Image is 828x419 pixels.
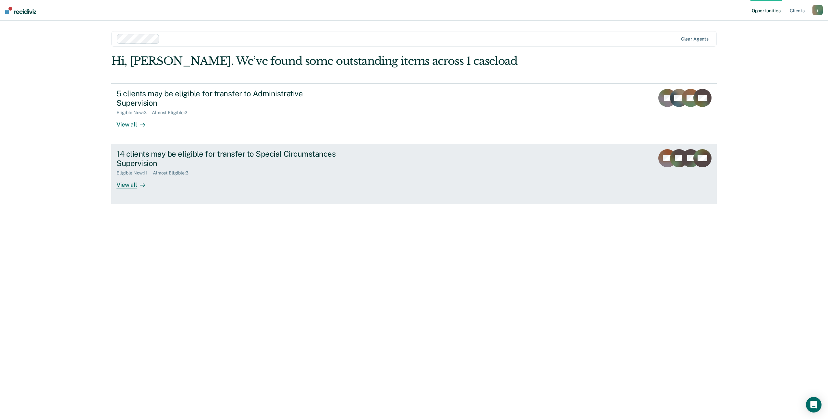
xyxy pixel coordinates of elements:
div: View all [116,115,153,128]
button: j [812,5,823,15]
img: Recidiviz [5,7,36,14]
div: 5 clients may be eligible for transfer to Administrative Supervision [116,89,344,108]
a: 5 clients may be eligible for transfer to Administrative SupervisionEligible Now:3Almost Eligible... [111,83,717,144]
div: Hi, [PERSON_NAME]. We’ve found some outstanding items across 1 caseload [111,54,596,68]
div: Clear agents [681,36,709,42]
div: Eligible Now : 11 [116,170,153,176]
div: 14 clients may be eligible for transfer to Special Circumstances Supervision [116,149,344,168]
div: View all [116,176,153,188]
div: Almost Eligible : 3 [153,170,194,176]
div: Open Intercom Messenger [806,397,822,413]
div: Eligible Now : 3 [116,110,152,115]
a: 14 clients may be eligible for transfer to Special Circumstances SupervisionEligible Now:11Almost... [111,144,717,204]
div: Almost Eligible : 2 [152,110,192,115]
